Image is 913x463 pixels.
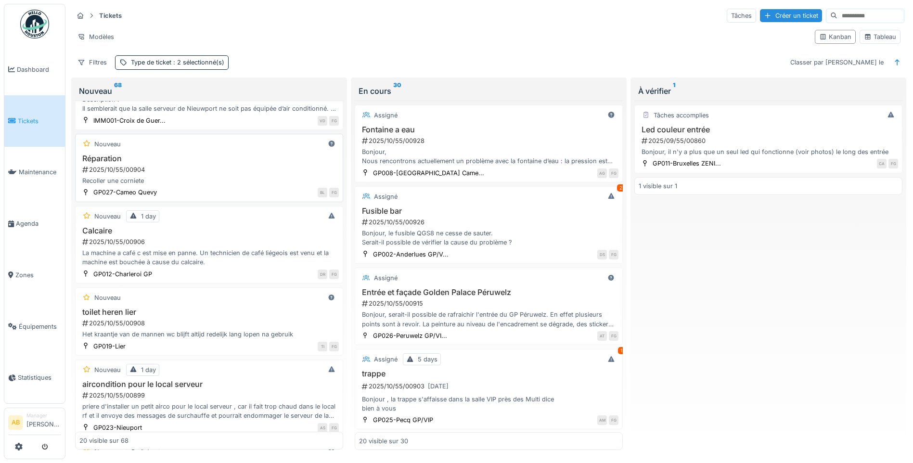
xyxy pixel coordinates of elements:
div: FG [609,415,618,425]
div: FG [329,342,339,351]
div: Assigné [374,355,398,364]
h3: toilet heren lier [79,308,339,317]
div: Filtres [73,55,111,69]
span: Zones [15,270,61,280]
a: AB Manager[PERSON_NAME] [8,412,61,435]
div: FG [329,423,339,433]
div: Tableau [864,32,896,41]
div: FG [609,250,618,259]
li: AB [8,415,23,430]
div: GP026-Peruwelz GP/VI... [373,331,447,340]
div: Nouveau [94,212,121,221]
div: 2025/10/55/00899 [81,391,339,400]
div: FG [329,270,339,279]
div: AM [597,415,607,425]
div: Bonjour, il n'y a plus que un seul led qui fonctionne (voir photos) le long des entrée [639,147,898,156]
div: Manager [26,412,61,419]
sup: 1 [673,85,675,97]
div: 1 [618,347,625,354]
h3: aircondition pour le local serveur [79,380,339,389]
h3: Led couleur entrée [639,125,898,134]
div: 2025/10/55/00915 [361,299,618,308]
div: GP002-Anderlues GP/V... [373,250,449,259]
span: Maintenance [19,167,61,177]
div: Tâches accomplies [654,111,709,120]
div: Kanban [819,32,851,41]
div: CA [877,159,887,168]
span: Statistiques [18,373,61,382]
div: 20 visible sur 68 [79,437,129,446]
div: GP025-Pecq GP/VIP [373,415,433,424]
div: 2025/10/55/00928 [361,136,618,145]
div: IMM001-Croix de Guer... [93,116,166,125]
div: Het kraantje van de mannen wc blijft altijd redelijk lang lopen na gebruik [79,330,339,339]
div: DR [318,270,327,279]
div: AS [318,423,327,433]
div: GP027-Cameo Quevy [93,188,157,197]
div: BL [318,188,327,197]
a: Dashboard [4,44,65,95]
h3: Fontaine a eau [359,125,618,134]
div: priere d'installer un petit airco pour le local serveur , car il fait trop chaud dans le local rf... [79,402,339,420]
li: [PERSON_NAME] [26,412,61,433]
div: FG [609,331,618,341]
div: FG [329,116,339,126]
div: VD [318,116,327,126]
div: AT [597,331,607,341]
div: FG [888,159,898,168]
div: 1 day [141,365,156,374]
div: 2025/10/55/00906 [81,237,339,246]
div: À vérifier [638,85,899,97]
div: Nouveau [94,365,121,374]
div: 2 [617,184,625,192]
a: Statistiques [4,352,65,404]
div: Bonjour, Nous rencontrons actuellement un problème avec la fontaine d’eau : la pression est très ... [359,147,618,166]
div: 5 days [418,355,437,364]
div: Description : Il semblerait que la salle serveur de Nieuwport ne soit pas équipée d’air condition... [79,95,339,113]
h3: Fusible bar [359,206,618,216]
span: Équipements [19,322,61,331]
div: 2025/10/55/00908 [81,319,339,328]
div: En cours [359,85,619,97]
div: Assigné [374,273,398,283]
sup: 68 [114,85,122,97]
a: Tickets [4,95,65,147]
div: 1 visible sur 1 [639,181,677,191]
span: Tickets [18,116,61,126]
div: Modèles [73,30,118,44]
span: Agenda [16,219,61,228]
div: FG [329,188,339,197]
img: Badge_color-CXgf-gQk.svg [20,10,49,39]
div: FG [609,168,618,178]
div: Type de ticket [131,58,224,67]
div: 2025/10/55/00903 [361,380,618,392]
div: Bonjour , la trappe s'affaisse dans la salle VIP près des Multi dice bien à vous [359,395,618,413]
a: Agenda [4,198,65,249]
div: 2025/10/55/00926 [361,218,618,227]
a: Équipements [4,301,65,352]
div: AG [597,168,607,178]
div: 1 day [141,212,156,221]
div: DS [597,250,607,259]
div: Tâches [727,9,756,23]
sup: 30 [393,85,401,97]
h3: Réparation [79,154,339,163]
div: 2025/10/55/00904 [81,165,339,174]
div: Nouveau [94,293,121,302]
strong: Tickets [95,11,126,20]
div: Recoller une corniete [79,176,339,185]
div: Créer un ticket [760,9,822,22]
div: GP012-Charleroi GP [93,270,152,279]
div: GP008-[GEOGRAPHIC_DATA] Came... [373,168,484,178]
div: GP011-Bruxelles ZENI... [653,159,721,168]
div: Bonjour, le fusible QGS8 ne cesse de sauter. Serait-il possible de vérifier la cause du problème ? [359,229,618,247]
div: 2025/09/55/00860 [641,136,898,145]
div: Assigné [374,111,398,120]
div: Nouveau [94,140,121,149]
div: Classer par [PERSON_NAME] le [786,55,888,69]
div: GP023-Nieuport [93,423,142,432]
h3: trappe [359,369,618,378]
div: 20 visible sur 30 [359,437,408,446]
div: Assigné [374,192,398,201]
div: Bonjour, serait-il possible de rafraichir l'entrée du GP Péruwelz. En effet plusieurs points sont... [359,310,618,328]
